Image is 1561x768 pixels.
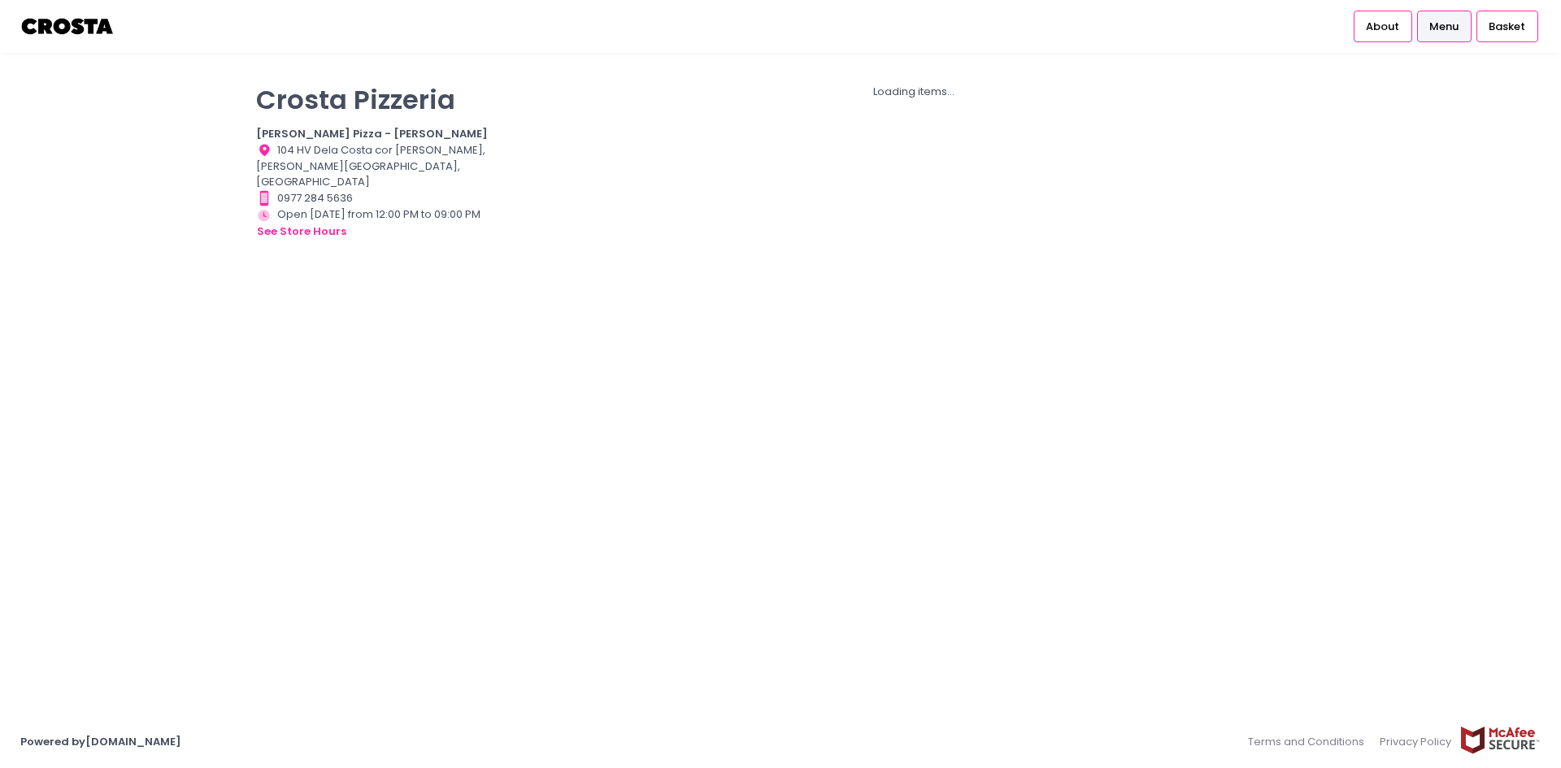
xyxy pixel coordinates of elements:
div: 0977 284 5636 [256,190,503,206]
img: logo [20,12,115,41]
a: Terms and Conditions [1248,726,1372,757]
button: see store hours [256,223,347,241]
div: Loading items... [524,84,1305,100]
a: Menu [1417,11,1472,41]
div: Open [DATE] from 12:00 PM to 09:00 PM [256,206,503,241]
b: [PERSON_NAME] Pizza - [PERSON_NAME] [256,126,488,141]
a: Powered by[DOMAIN_NAME] [20,734,181,749]
img: mcafee-secure [1459,726,1541,754]
span: Basket [1489,19,1525,35]
a: About [1354,11,1412,41]
span: About [1366,19,1399,35]
p: Crosta Pizzeria [256,84,503,115]
span: Menu [1429,19,1459,35]
a: Privacy Policy [1372,726,1460,757]
div: 104 HV Dela Costa cor [PERSON_NAME], [PERSON_NAME][GEOGRAPHIC_DATA], [GEOGRAPHIC_DATA] [256,142,503,190]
